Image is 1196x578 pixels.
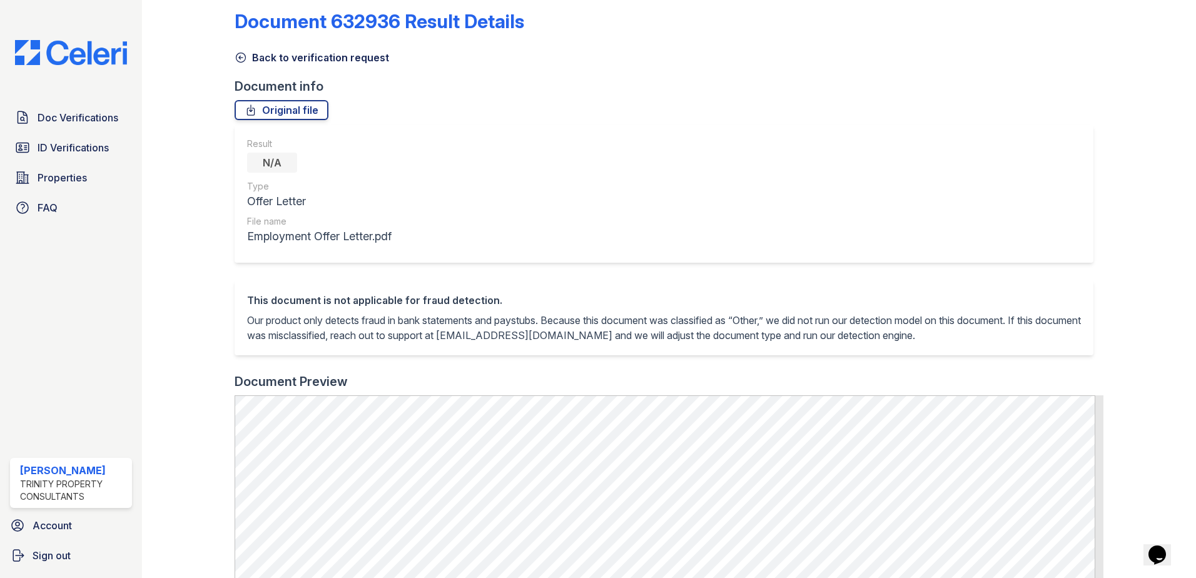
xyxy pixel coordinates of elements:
[5,513,137,538] a: Account
[247,293,1081,308] div: This document is not applicable for fraud detection.
[33,548,71,563] span: Sign out
[38,140,109,155] span: ID Verifications
[235,50,389,65] a: Back to verification request
[235,78,1103,95] div: Document info
[247,180,392,193] div: Type
[247,138,392,150] div: Result
[10,165,132,190] a: Properties
[5,40,137,65] img: CE_Logo_Blue-a8612792a0a2168367f1c8372b55b34899dd931a85d93a1a3d3e32e68fde9ad4.png
[235,10,524,33] a: Document 632936 Result Details
[5,543,137,568] a: Sign out
[10,135,132,160] a: ID Verifications
[247,313,1081,343] p: Our product only detects fraud in bank statements and paystubs. Because this document was classif...
[235,100,328,120] a: Original file
[235,373,348,390] div: Document Preview
[247,153,297,173] div: N/A
[10,195,132,220] a: FAQ
[38,110,118,125] span: Doc Verifications
[38,170,87,185] span: Properties
[1143,528,1183,565] iframe: chat widget
[247,228,392,245] div: Employment Offer Letter.pdf
[38,200,58,215] span: FAQ
[247,215,392,228] div: File name
[20,478,127,503] div: Trinity Property Consultants
[20,463,127,478] div: [PERSON_NAME]
[10,105,132,130] a: Doc Verifications
[33,518,72,533] span: Account
[247,193,392,210] div: Offer Letter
